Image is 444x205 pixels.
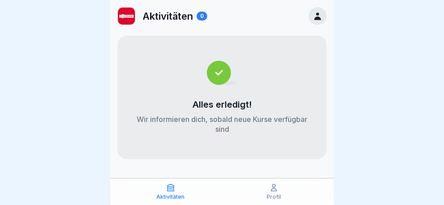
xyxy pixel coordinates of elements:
[118,8,135,25] img: h2b7e5h7rth583tr4zrcxt71.png
[142,10,193,22] p: Aktivitäten
[156,194,184,200] p: Aktivitäten
[193,99,252,110] p: Alles erledigt!
[197,12,207,21] div: 0
[267,194,281,200] p: Profil
[207,61,238,85] img: completed.svg
[135,114,309,134] p: Wir informieren dich, sobald neue Kurse verfügbar sind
